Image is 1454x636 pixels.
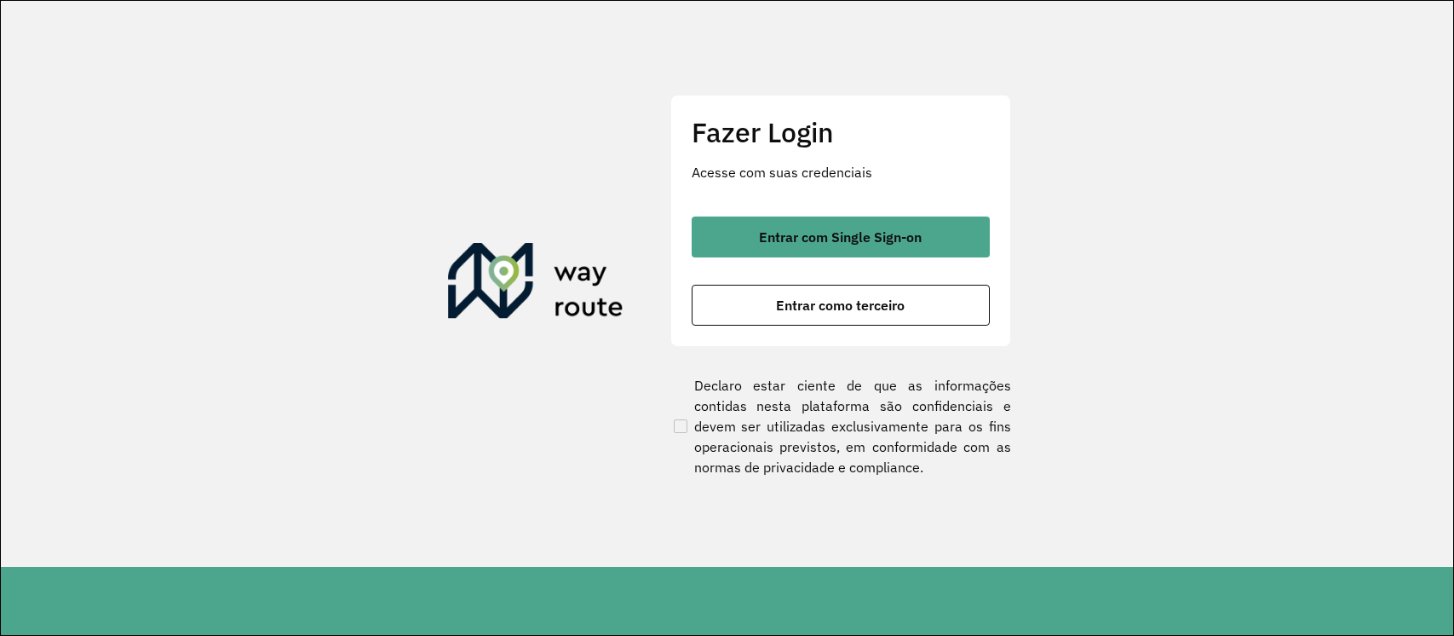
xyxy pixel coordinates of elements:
[776,298,905,312] span: Entrar como terceiro
[448,243,624,325] img: Roteirizador AmbevTech
[759,230,922,244] span: Entrar com Single Sign-on
[692,285,990,326] button: button
[692,116,990,148] h2: Fazer Login
[692,217,990,257] button: button
[670,375,1011,477] label: Declaro estar ciente de que as informações contidas nesta plataforma são confidenciais e devem se...
[692,162,990,182] p: Acesse com suas credenciais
